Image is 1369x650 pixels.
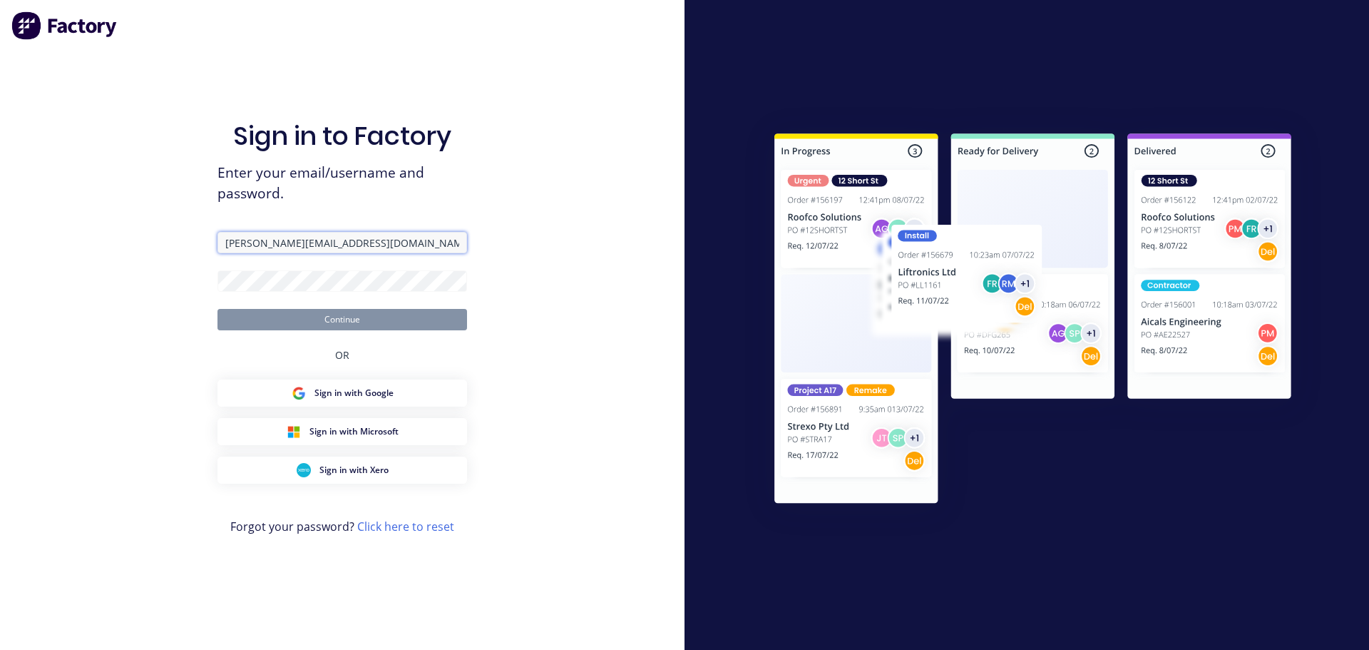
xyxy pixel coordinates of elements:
span: Enter your email/username and password. [217,163,467,204]
img: Microsoft Sign in [287,425,301,439]
img: Factory [11,11,118,40]
h1: Sign in to Factory [233,121,451,151]
span: Sign in with Google [314,387,394,400]
span: Sign in with Xero [319,464,389,477]
img: Xero Sign in [297,463,311,477]
button: Xero Sign inSign in with Xero [217,457,467,484]
a: Click here to reset [357,519,454,534]
span: Sign in with Microsoft [309,425,399,438]
button: Google Sign inSign in with Google [217,380,467,407]
img: Sign in [743,105,1323,537]
button: Continue [217,309,467,330]
input: Email/Username [217,232,467,253]
img: Google Sign in [292,386,306,400]
span: Forgot your password? [230,518,454,535]
button: Microsoft Sign inSign in with Microsoft [217,418,467,445]
div: OR [335,330,349,380]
